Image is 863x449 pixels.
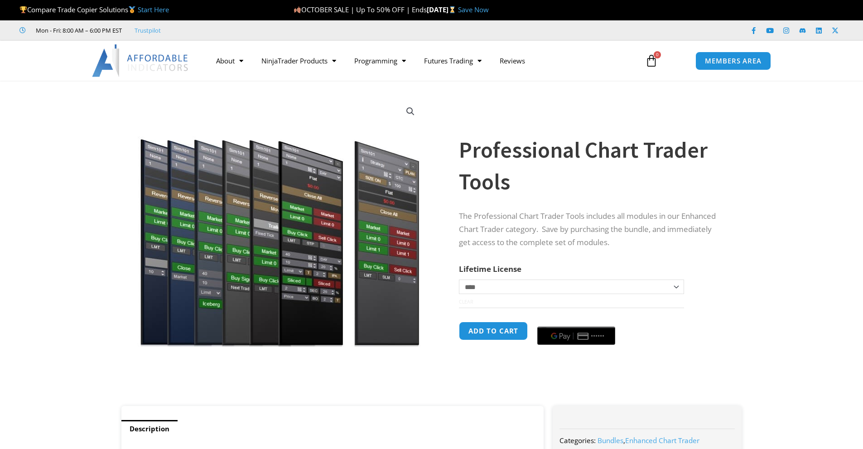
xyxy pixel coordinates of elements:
a: About [207,50,252,71]
a: Enhanced Chart Trader [625,436,699,445]
a: 0 [632,48,671,74]
nav: Menu [207,50,635,71]
a: Programming [345,50,415,71]
button: Add to cart [459,322,528,340]
a: MEMBERS AREA [695,52,771,70]
a: Clear options [459,299,473,305]
button: Buy with GPay [537,327,615,345]
a: Bundles [598,436,623,445]
img: ⌛ [449,6,456,13]
p: The Professional Chart Trader Tools includes all modules in our Enhanced Chart Trader category. S... [459,210,723,249]
a: Futures Trading [415,50,491,71]
span: 0 [654,51,661,58]
img: ProfessionalToolsBundlePage [134,97,425,347]
h1: Professional Chart Trader Tools [459,134,723,198]
span: Compare Trade Copier Solutions [19,5,169,14]
a: View full-screen image gallery [402,103,419,120]
span: , [598,436,699,445]
iframe: Secure express checkout frame [535,320,617,321]
img: 🥇 [129,6,135,13]
a: Save Now [458,5,489,14]
a: Start Here [138,5,169,14]
label: Lifetime License [459,264,521,274]
span: Categories: [559,436,596,445]
img: 🍂 [294,6,301,13]
a: Reviews [491,50,534,71]
span: OCTOBER SALE | Up To 50% OFF | Ends [294,5,427,14]
a: Trustpilot [135,25,161,36]
a: NinjaTrader Products [252,50,345,71]
span: MEMBERS AREA [705,58,762,64]
span: Mon - Fri: 8:00 AM – 6:00 PM EST [34,25,122,36]
img: 🏆 [20,6,27,13]
strong: [DATE] [427,5,458,14]
img: LogoAI | Affordable Indicators – NinjaTrader [92,44,189,77]
text: •••••• [591,333,605,339]
a: Description [121,420,178,438]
